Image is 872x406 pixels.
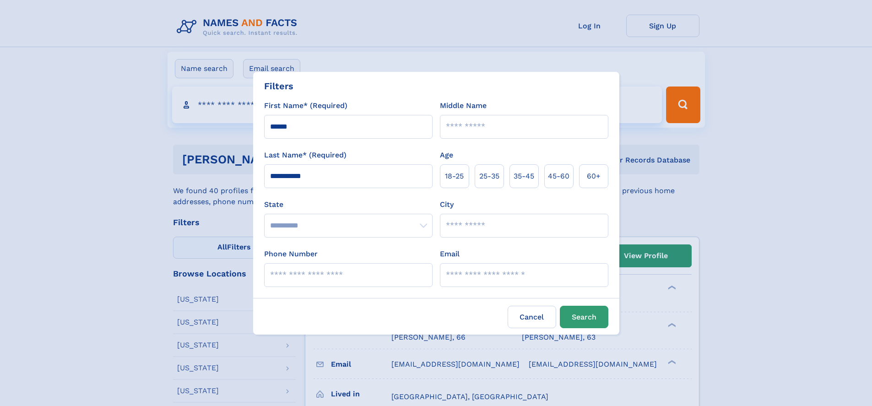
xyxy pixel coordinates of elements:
[440,150,453,161] label: Age
[514,171,534,182] span: 35‑45
[264,249,318,260] label: Phone Number
[264,199,433,210] label: State
[445,171,464,182] span: 18‑25
[587,171,601,182] span: 60+
[560,306,608,328] button: Search
[508,306,556,328] label: Cancel
[440,249,460,260] label: Email
[264,79,293,93] div: Filters
[548,171,569,182] span: 45‑60
[440,100,487,111] label: Middle Name
[440,199,454,210] label: City
[264,100,347,111] label: First Name* (Required)
[479,171,499,182] span: 25‑35
[264,150,347,161] label: Last Name* (Required)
